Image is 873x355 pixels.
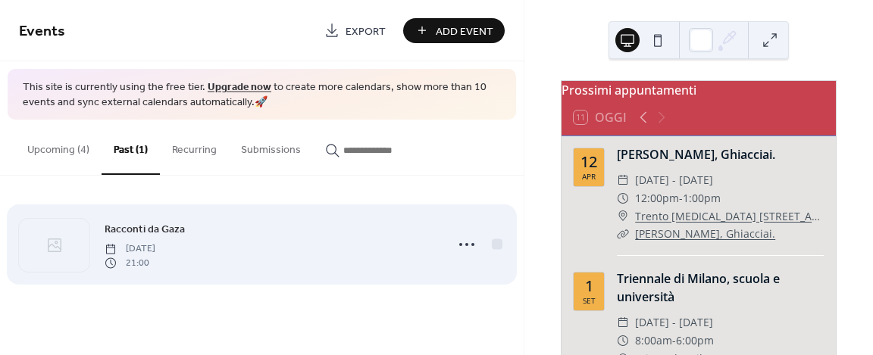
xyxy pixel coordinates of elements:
a: Trento [MEDICAL_DATA] [STREET_ADDRESS] [635,207,824,226]
span: 12:00pm [635,189,679,207]
div: ​ [617,313,629,332]
span: - [672,332,676,350]
span: [DATE] - [DATE] [635,171,713,189]
span: 21:00 [105,256,155,269]
span: - [679,189,683,207]
a: Racconti da Gaza [105,220,185,238]
span: Racconti da Gaza [105,222,185,238]
span: 8:00am [635,332,672,350]
div: 12 [580,154,597,170]
div: ​ [617,332,629,350]
a: Export [313,18,397,43]
div: set [583,297,596,304]
button: Past (1) [102,120,160,175]
div: apr [582,173,596,180]
span: 1:00pm [683,189,721,207]
div: ​ [617,189,629,207]
div: Prossimi appuntamenti [562,81,836,99]
button: Upcoming (4) [15,120,102,173]
span: Export [346,23,386,39]
a: Upgrade now [208,77,271,98]
button: Recurring [160,120,229,173]
button: Add Event [403,18,505,43]
a: Triennale di Milano, scuola e università [617,270,780,305]
div: 1 [585,279,593,294]
span: Add Event [436,23,493,39]
button: Submissions [229,120,313,173]
a: [PERSON_NAME], Ghiacciai. [635,226,775,241]
span: [DATE] - [DATE] [635,313,713,332]
div: ​ [617,171,629,189]
span: Events [19,17,65,46]
span: [DATE] [105,242,155,256]
div: ​ [617,225,629,243]
a: [PERSON_NAME], Ghiacciai. [617,146,775,163]
span: 6:00pm [676,332,714,350]
span: This site is currently using the free tier. to create more calendars, show more than 10 events an... [23,80,501,110]
div: ​ [617,207,629,226]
